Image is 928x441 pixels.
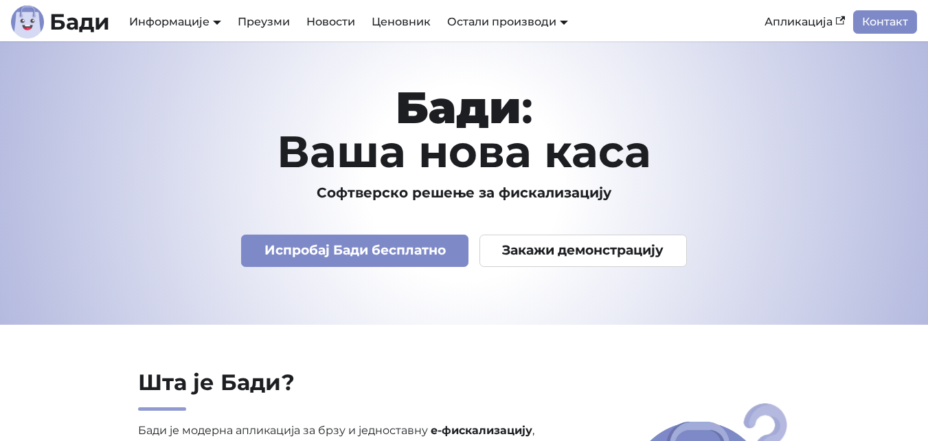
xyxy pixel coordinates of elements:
[11,6,110,39] a: ЛогоЛогоБади
[363,10,439,34] a: Ценовник
[229,10,298,34] a: Преузми
[431,424,532,437] strong: е-фискализацију
[479,235,687,267] a: Закажи демонстрацију
[447,15,568,28] a: Остали производи
[756,10,853,34] a: Апликација
[853,10,917,34] a: Контакт
[129,15,221,28] a: Информације
[84,85,845,173] h1: : Ваша нова каса
[138,369,573,411] h2: Шта је Бади?
[241,235,468,267] a: Испробај Бади бесплатно
[49,11,110,33] b: Бади
[298,10,363,34] a: Новости
[84,184,845,202] h3: Софтверско решење за фискализацију
[11,6,44,39] img: Лого
[396,80,521,134] strong: Бади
